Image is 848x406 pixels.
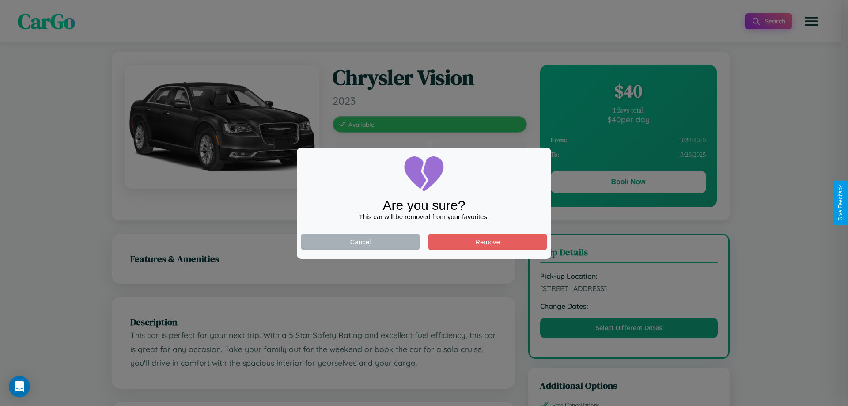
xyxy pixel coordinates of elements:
div: Are you sure? [301,198,547,213]
button: Cancel [301,234,420,250]
div: Open Intercom Messenger [9,376,30,397]
div: This car will be removed from your favorites. [301,213,547,220]
img: broken-heart [402,152,446,196]
button: Remove [428,234,547,250]
div: Give Feedback [837,185,844,221]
